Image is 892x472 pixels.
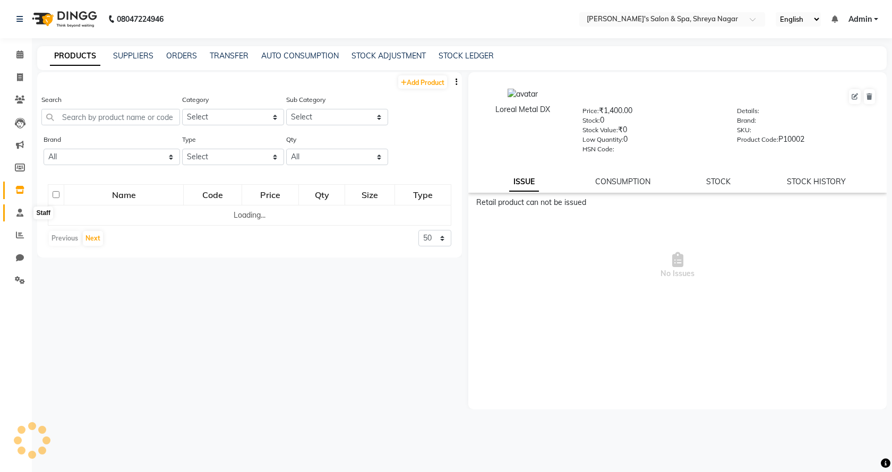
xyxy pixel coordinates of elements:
[582,125,618,135] label: Stock Value:
[41,109,180,125] input: Search by product name or code
[439,51,494,61] a: STOCK LEDGER
[508,89,538,100] img: avatar
[582,116,600,125] label: Stock:
[706,177,731,186] a: STOCK
[48,205,451,226] td: Loading...
[737,134,876,149] div: P10002
[582,144,614,154] label: HSN Code:
[346,185,394,204] div: Size
[398,75,447,89] a: Add Product
[117,4,164,34] b: 08047224946
[737,106,759,116] label: Details:
[737,116,756,125] label: Brand:
[582,105,722,120] div: ₹1,400.00
[479,104,567,115] div: Loreal Metal DX
[476,197,879,208] div: Retail product can not be issued
[582,134,722,149] div: 0
[50,47,100,66] a: PRODUCTS
[582,106,599,116] label: Price:
[509,173,539,192] a: ISSUE
[65,185,183,204] div: Name
[582,115,722,130] div: 0
[299,185,344,204] div: Qty
[261,51,339,61] a: AUTO CONSUMPTION
[582,124,722,139] div: ₹0
[243,185,298,204] div: Price
[787,177,846,186] a: STOCK HISTORY
[83,231,103,246] button: Next
[351,51,426,61] a: STOCK ADJUSTMENT
[737,125,751,135] label: SKU:
[182,135,196,144] label: Type
[848,14,872,25] span: Admin
[210,51,248,61] a: TRANSFER
[286,135,296,144] label: Qty
[27,4,100,34] img: logo
[476,212,879,319] span: No Issues
[41,95,62,105] label: Search
[33,207,53,219] div: Staff
[396,185,450,204] div: Type
[44,135,61,144] label: Brand
[737,135,778,144] label: Product Code:
[113,51,153,61] a: SUPPLIERS
[286,95,325,105] label: Sub Category
[182,95,209,105] label: Category
[184,185,241,204] div: Code
[595,177,650,186] a: CONSUMPTION
[166,51,197,61] a: ORDERS
[582,135,623,144] label: Low Quantity:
